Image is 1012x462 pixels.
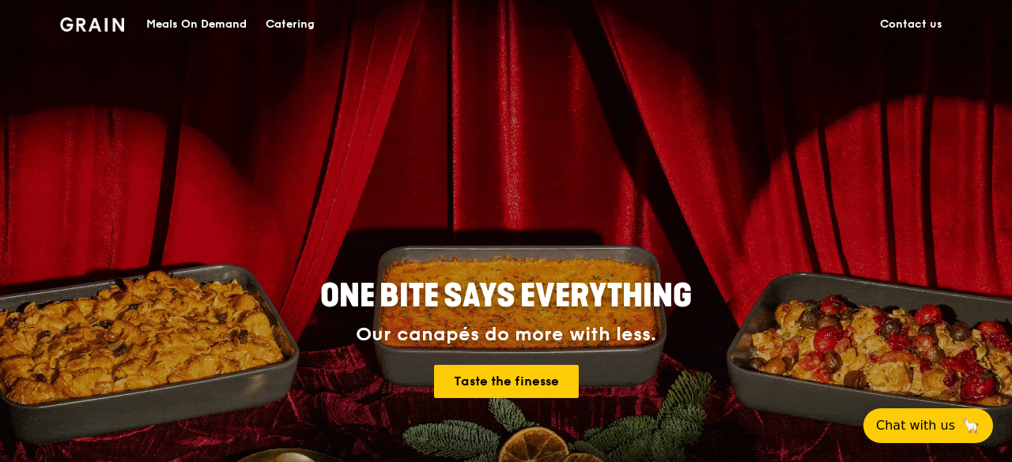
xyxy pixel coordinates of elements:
[876,416,955,435] span: Chat with us
[221,324,791,346] div: Our canapés do more with less.
[266,1,315,48] div: Catering
[863,408,993,443] button: Chat with us🦙
[146,1,247,48] div: Meals On Demand
[961,416,980,435] span: 🦙
[870,1,952,48] a: Contact us
[320,277,692,315] span: ONE BITE SAYS EVERYTHING
[434,365,579,398] a: Taste the finesse
[60,17,124,32] img: Grain
[256,1,324,48] a: Catering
